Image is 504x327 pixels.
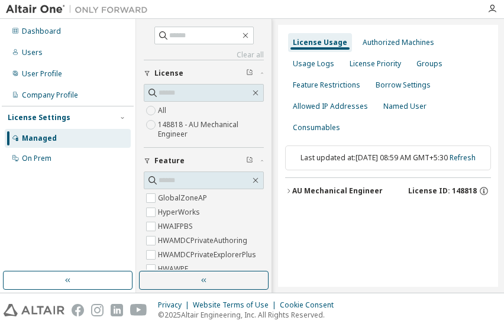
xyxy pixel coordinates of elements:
[293,80,360,90] div: Feature Restrictions
[6,4,154,15] img: Altair One
[22,27,61,36] div: Dashboard
[22,90,78,100] div: Company Profile
[158,300,193,310] div: Privacy
[158,262,190,276] label: HWAWPF
[293,102,368,111] div: Allowed IP Addresses
[280,300,341,310] div: Cookie Consent
[144,60,264,86] button: License
[293,38,347,47] div: License Usage
[158,234,250,248] label: HWAMDCPrivateAuthoring
[91,304,104,316] img: instagram.svg
[158,191,209,205] label: GlobalZoneAP
[383,102,427,111] div: Named User
[8,113,70,122] div: License Settings
[246,156,253,166] span: Clear filter
[154,69,183,78] span: License
[293,123,340,132] div: Consumables
[154,156,185,166] span: Feature
[246,69,253,78] span: Clear filter
[22,134,57,143] div: Managed
[292,186,383,196] div: AU Mechanical Engineer
[158,219,195,234] label: HWAIFPBS
[22,48,43,57] div: Users
[363,38,434,47] div: Authorized Machines
[285,178,491,204] button: AU Mechanical EngineerLicense ID: 148818
[72,304,84,316] img: facebook.svg
[293,59,334,69] div: Usage Logs
[144,50,264,60] a: Clear all
[350,59,401,69] div: License Priority
[408,186,477,196] span: License ID: 148818
[158,248,259,262] label: HWAMDCPrivateExplorerPlus
[158,103,169,118] label: All
[4,304,64,316] img: altair_logo.svg
[158,205,202,219] label: HyperWorks
[22,69,62,79] div: User Profile
[111,304,123,316] img: linkedin.svg
[158,310,341,320] p: © 2025 Altair Engineering, Inc. All Rights Reserved.
[130,304,147,316] img: youtube.svg
[376,80,431,90] div: Borrow Settings
[450,153,476,163] a: Refresh
[22,154,51,163] div: On Prem
[193,300,280,310] div: Website Terms of Use
[285,145,491,170] div: Last updated at: [DATE] 08:59 AM GMT+5:30
[144,148,264,174] button: Feature
[158,118,264,141] label: 148818 - AU Mechanical Engineer
[416,59,442,69] div: Groups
